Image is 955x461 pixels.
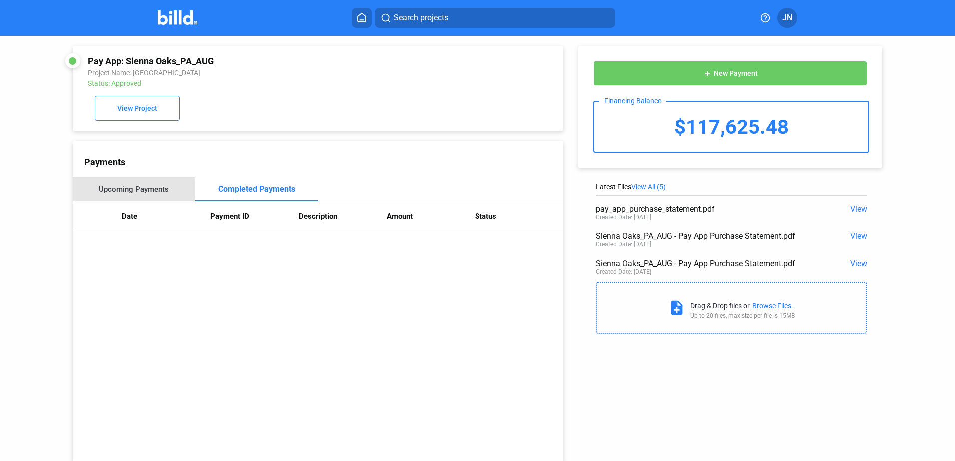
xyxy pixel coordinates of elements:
span: View [850,204,867,214]
span: JN [782,12,792,24]
div: Browse Files. [752,302,793,310]
div: Created Date: [DATE] [596,214,651,221]
div: Sienna Oaks_PA_AUG - Pay App Purchase Statement.pdf [596,259,813,268]
button: View Project [95,96,180,121]
span: View [850,259,867,268]
span: Search projects [394,12,448,24]
span: View [850,231,867,241]
span: View All (5) [631,183,666,191]
button: Search projects [375,8,615,28]
div: Created Date: [DATE] [596,241,651,248]
th: Date [122,202,210,230]
div: Sienna Oaks_PA_AUG - Pay App Purchase Statement.pdf [596,231,813,241]
mat-icon: add [703,70,711,78]
div: Drag & Drop files or [690,302,750,310]
div: Financing Balance [599,97,666,105]
button: New Payment [593,61,867,86]
th: Status [475,202,563,230]
div: Created Date: [DATE] [596,268,651,275]
div: Up to 20 files, max size per file is 15MB [690,312,795,319]
th: Payment ID [210,202,299,230]
div: Latest Files [596,183,867,191]
div: Project Name: [GEOGRAPHIC_DATA] [88,69,457,77]
span: New Payment [714,70,758,78]
th: Amount [387,202,475,230]
img: Billd Company Logo [158,10,197,25]
div: Status: Approved [88,79,457,87]
mat-icon: note_add [668,299,685,316]
th: Description [299,202,387,230]
div: Payments [84,157,563,167]
div: $117,625.48 [594,102,868,152]
div: Pay App: Sienna Oaks_PA_AUG [88,56,457,66]
button: JN [777,8,797,28]
div: Upcoming Payments [99,185,169,194]
div: pay_app_purchase_statement.pdf [596,204,813,214]
div: Completed Payments [218,184,295,194]
span: View Project [117,105,157,113]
